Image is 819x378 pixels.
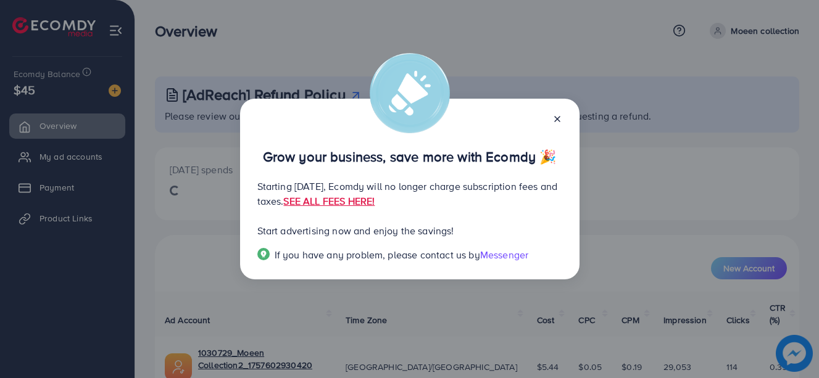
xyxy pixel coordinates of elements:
[480,248,528,261] span: Messenger
[283,194,375,208] a: SEE ALL FEES HERE!
[257,223,562,238] p: Start advertising now and enjoy the savings!
[257,179,562,208] p: Starting [DATE], Ecomdy will no longer charge subscription fees and taxes.
[257,149,562,164] p: Grow your business, save more with Ecomdy 🎉
[275,248,480,261] span: If you have any problem, please contact us by
[370,53,450,133] img: alert
[257,248,270,260] img: Popup guide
